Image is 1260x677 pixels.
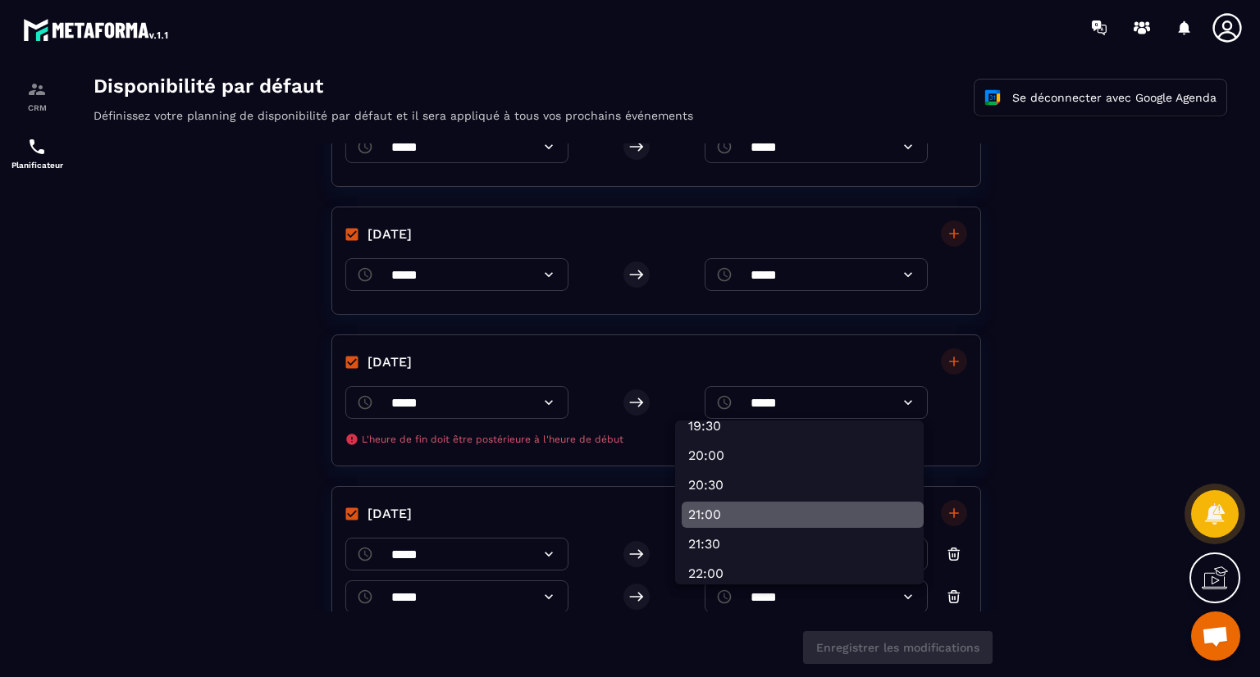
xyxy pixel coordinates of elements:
[4,161,70,170] p: Planificateur
[23,15,171,44] img: logo
[605,401,847,427] li: 20:30
[1191,611,1240,661] a: Ouvrir le chat
[27,137,47,157] img: scheduler
[605,342,847,368] li: 19:30
[4,67,70,125] a: formationformationCRM
[4,103,70,112] p: CRM
[27,80,47,99] img: formation
[605,371,847,398] li: 20:00
[605,430,847,457] li: 21:00
[605,489,847,516] li: 22:00
[4,125,70,182] a: schedulerschedulerPlanificateur
[605,460,847,486] li: 21:30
